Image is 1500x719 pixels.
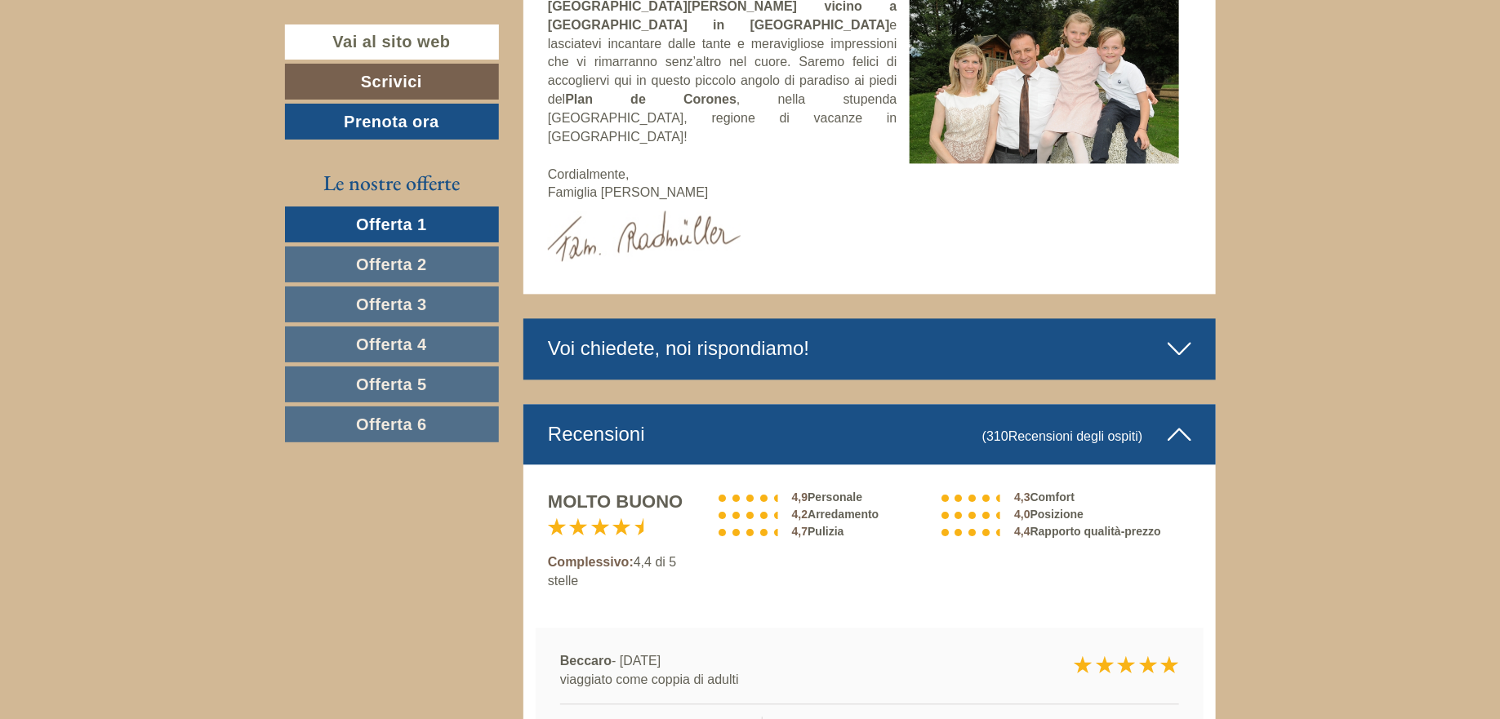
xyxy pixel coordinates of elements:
[1010,525,1030,538] span: 4,4
[356,295,427,313] span: Offerta 3
[788,490,808,504] span: 4,9
[1010,490,1030,504] span: 4,3
[356,335,427,353] span: Offerta 4
[937,506,1191,523] li: Posizione
[565,92,737,106] strong: Plan de Corones
[285,104,499,140] a: Prenota ora
[356,375,427,393] span: Offerta 5
[285,64,499,100] a: Scrivici
[548,489,690,514] div: Molto buono
[356,255,427,273] span: Offerta 2
[548,555,634,569] span: Complessivo:
[523,404,1216,464] div: Recensioni
[714,489,912,506] li: Personale
[788,525,808,538] span: 4,7
[523,318,1216,379] div: Voi chiedete, noi rispondiamo!
[285,168,499,198] div: Le nostre offerte
[548,211,741,261] img: image
[937,523,1191,540] li: Rapporto qualità-prezzo
[356,415,427,433] span: Offerta 6
[536,489,702,591] div: 4,4 di 5 stelle
[560,671,964,690] div: viaggiato come coppia di adulti
[285,24,499,60] a: Vai al sito web
[560,654,612,668] strong: Beccaro
[937,489,1191,506] li: Comfort
[714,523,912,540] li: Pulizia
[1008,429,1138,443] span: Recensioni degli ospiti
[356,215,427,233] span: Offerta 1
[548,652,977,690] div: - [DATE]
[982,429,1143,443] small: (310 )
[788,508,808,521] span: 4,2
[714,506,912,523] li: Arredamento
[1010,508,1030,521] span: 4,0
